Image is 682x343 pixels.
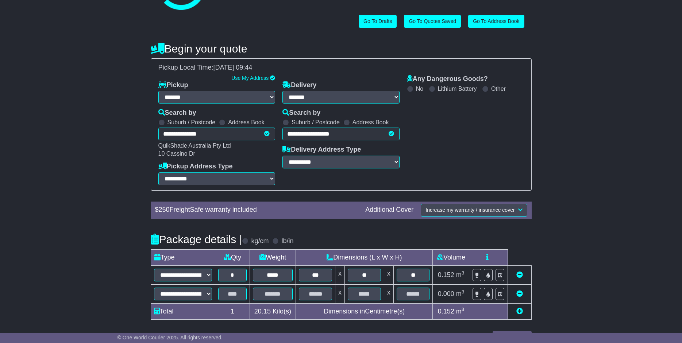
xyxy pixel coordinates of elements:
[462,270,465,276] sup: 3
[215,303,250,319] td: 1
[468,15,524,28] a: Go To Address Book
[352,119,389,126] label: Address Book
[438,85,477,92] label: Lithium Battery
[155,64,528,72] div: Pickup Local Time:
[281,237,293,245] label: lb/in
[438,308,454,315] span: 0.152
[404,15,461,28] a: Go To Quotes Saved
[167,119,216,126] label: Suburb / Postcode
[151,249,215,265] td: Type
[158,143,231,149] span: QuikShade Australia Pty Ltd
[158,163,233,171] label: Pickup Address Type
[213,64,253,71] span: [DATE] 09:44
[359,15,397,28] a: Go To Drafts
[438,271,454,278] span: 0.152
[151,206,362,214] div: $ FreightSafe warranty included
[421,204,527,217] button: Increase my warranty / insurance cover
[158,109,196,117] label: Search by
[516,308,523,315] a: Add new item
[158,151,195,157] span: 10 Cassino Dr
[362,206,417,214] div: Additional Cover
[254,308,271,315] span: 20.15
[215,249,250,265] td: Qty
[438,290,454,297] span: 0.000
[151,43,532,55] h4: Begin your quote
[251,237,269,245] label: kg/cm
[296,249,433,265] td: Dimensions (L x W x H)
[282,146,361,154] label: Delivery Address Type
[117,335,223,340] span: © One World Courier 2025. All rights reserved.
[296,303,433,319] td: Dimensions in Centimetre(s)
[516,290,523,297] a: Remove this item
[456,271,465,278] span: m
[407,75,488,83] label: Any Dangerous Goods?
[228,119,265,126] label: Address Book
[282,109,320,117] label: Search by
[335,265,344,284] td: x
[456,290,465,297] span: m
[250,249,296,265] td: Weight
[151,233,242,245] h4: Package details |
[433,249,469,265] td: Volume
[151,303,215,319] td: Total
[491,85,506,92] label: Other
[384,284,393,303] td: x
[456,308,465,315] span: m
[292,119,340,126] label: Suburb / Postcode
[282,81,316,89] label: Delivery
[158,81,188,89] label: Pickup
[462,307,465,312] sup: 3
[384,265,393,284] td: x
[425,207,515,213] span: Increase my warranty / insurance cover
[516,271,523,278] a: Remove this item
[462,289,465,295] sup: 3
[231,75,269,81] a: Use My Address
[416,85,423,92] label: No
[250,303,296,319] td: Kilo(s)
[335,284,344,303] td: x
[159,206,170,213] span: 250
